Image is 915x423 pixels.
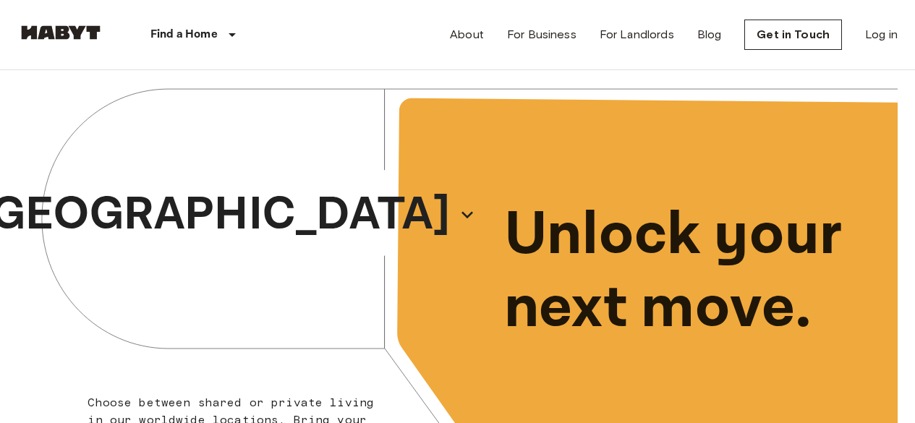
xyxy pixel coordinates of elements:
[150,26,218,43] p: Find a Home
[507,26,576,43] a: For Business
[600,26,674,43] a: For Landlords
[17,25,104,40] img: Habyt
[744,20,842,50] a: Get in Touch
[450,26,484,43] a: About
[865,26,898,43] a: Log in
[504,199,875,345] p: Unlock your next move.
[697,26,722,43] a: Blog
